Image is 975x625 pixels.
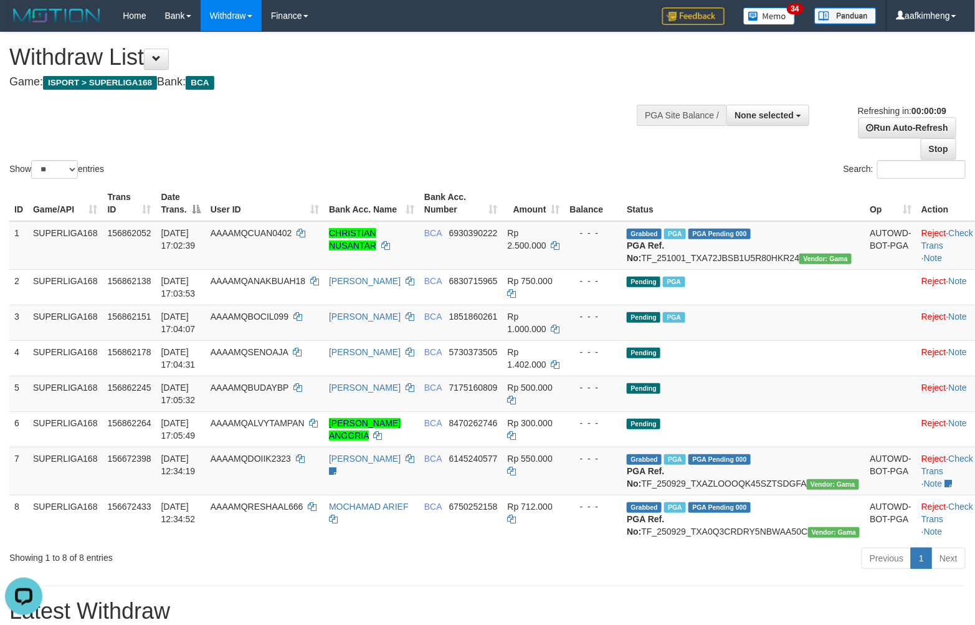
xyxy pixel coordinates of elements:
[28,376,103,411] td: SUPERLIGA168
[9,305,28,340] td: 3
[570,346,617,358] div: - - -
[921,502,946,512] a: Reject
[28,221,103,270] td: SUPERLIGA168
[664,454,686,465] span: Marked by aafsoycanthlai
[161,347,196,370] span: [DATE] 17:04:31
[161,418,196,441] span: [DATE] 17:05:49
[622,221,865,270] td: TF_251001_TXA72JBSB1U5R80HKR24
[924,479,943,489] a: Note
[622,186,865,221] th: Status
[424,454,442,464] span: BCA
[807,479,859,490] span: Vendor URL: https://trx31.1velocity.biz
[424,502,442,512] span: BCA
[28,495,103,543] td: SUPERLIGA168
[508,276,553,286] span: Rp 750.000
[329,502,409,512] a: MOCHAMAD ARIEF
[814,7,877,24] img: panduan.png
[211,383,289,393] span: AAAAMQBUDAYBP
[688,454,751,465] span: PGA Pending
[419,186,503,221] th: Bank Acc. Number: activate to sort column ascending
[103,186,156,221] th: Trans ID: activate to sort column ascending
[949,276,968,286] a: Note
[627,229,662,239] span: Grabbed
[570,500,617,513] div: - - -
[508,454,553,464] span: Rp 550.000
[787,3,804,14] span: 34
[28,186,103,221] th: Game/API: activate to sort column ascending
[921,228,973,250] a: Check Trans
[627,348,660,358] span: Pending
[449,454,498,464] span: Copy 6145240577 to clipboard
[424,347,442,357] span: BCA
[211,347,288,357] span: AAAAMQSENOAJA
[329,228,376,250] a: CHRISTIAN NUSANTAR
[911,548,932,569] a: 1
[449,347,498,357] span: Copy 5730373505 to clipboard
[921,502,973,524] a: Check Trans
[161,502,196,524] span: [DATE] 12:34:52
[324,186,419,221] th: Bank Acc. Name: activate to sort column ascending
[329,454,401,464] a: [PERSON_NAME]
[156,186,206,221] th: Date Trans.: activate to sort column descending
[735,110,794,120] span: None selected
[508,228,546,250] span: Rp 2.500.000
[108,383,151,393] span: 156862245
[9,340,28,376] td: 4
[9,221,28,270] td: 1
[9,376,28,411] td: 5
[108,502,151,512] span: 156672433
[9,546,397,564] div: Showing 1 to 8 of 8 entries
[108,228,151,238] span: 156862052
[211,418,305,428] span: AAAAMQALVYTAMPAN
[921,418,946,428] a: Reject
[9,411,28,447] td: 6
[627,277,660,287] span: Pending
[911,106,946,116] strong: 00:00:09
[508,312,546,334] span: Rp 1.000.000
[5,5,42,42] button: Open LiveChat chat widget
[108,454,151,464] span: 156672398
[921,347,946,357] a: Reject
[949,347,968,357] a: Note
[627,312,660,323] span: Pending
[921,383,946,393] a: Reject
[28,269,103,305] td: SUPERLIGA168
[161,312,196,334] span: [DATE] 17:04:07
[9,76,637,88] h4: Game: Bank:
[808,527,860,538] span: Vendor URL: https://trx31.1velocity.biz
[865,447,916,495] td: AUTOWD-BOT-PGA
[206,186,324,221] th: User ID: activate to sort column ascending
[508,383,553,393] span: Rp 500.000
[449,383,498,393] span: Copy 7175160809 to clipboard
[211,312,288,322] span: AAAAMQBOCIL099
[449,502,498,512] span: Copy 6750252158 to clipboard
[921,228,946,238] a: Reject
[921,454,946,464] a: Reject
[931,548,966,569] a: Next
[329,347,401,357] a: [PERSON_NAME]
[663,277,685,287] span: Marked by aafsoycanthlai
[865,221,916,270] td: AUTOWD-BOT-PGA
[627,466,664,489] b: PGA Ref. No:
[9,495,28,543] td: 8
[161,454,196,476] span: [DATE] 12:34:19
[329,418,401,441] a: [PERSON_NAME] ANGGRIA
[921,138,956,160] a: Stop
[211,454,291,464] span: AAAAMQDOIIK2323
[108,276,151,286] span: 156862138
[949,383,968,393] a: Note
[924,253,943,263] a: Note
[424,383,442,393] span: BCA
[622,447,865,495] td: TF_250929_TXAZLOOOQK45SZTSDGFA
[508,347,546,370] span: Rp 1.402.000
[627,241,664,263] b: PGA Ref. No:
[921,454,973,476] a: Check Trans
[858,117,956,138] a: Run Auto-Refresh
[108,418,151,428] span: 156862264
[28,411,103,447] td: SUPERLIGA168
[329,383,401,393] a: [PERSON_NAME]
[449,276,498,286] span: Copy 6830715965 to clipboard
[28,305,103,340] td: SUPERLIGA168
[508,418,553,428] span: Rp 300.000
[627,383,660,394] span: Pending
